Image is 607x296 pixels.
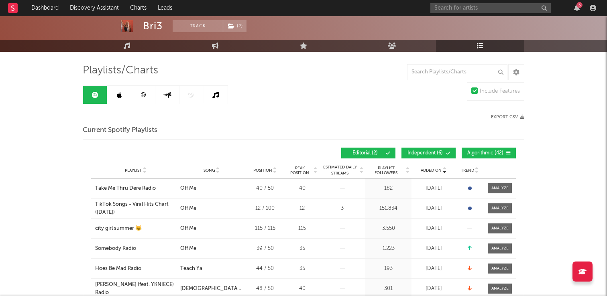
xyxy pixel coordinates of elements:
[574,5,580,11] button: 3
[413,265,454,273] div: [DATE]
[95,265,141,273] div: Hoes Be Mad Radio
[430,3,551,13] input: Search for artists
[367,265,409,273] div: 193
[95,265,176,273] a: Hoes Be Mad Radio
[223,20,247,32] span: ( 2 )
[180,265,202,273] div: Teach Ya
[247,285,283,293] div: 48 / 50
[576,2,583,8] div: 3
[367,285,409,293] div: 301
[180,285,243,293] div: [DEMOGRAPHIC_DATA] YN Flow
[143,20,163,32] div: Bri3
[223,20,246,32] button: (2)
[287,265,317,273] div: 35
[173,20,223,32] button: Track
[247,265,283,273] div: 44 / 50
[413,285,454,293] div: [DATE]
[287,285,317,293] div: 40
